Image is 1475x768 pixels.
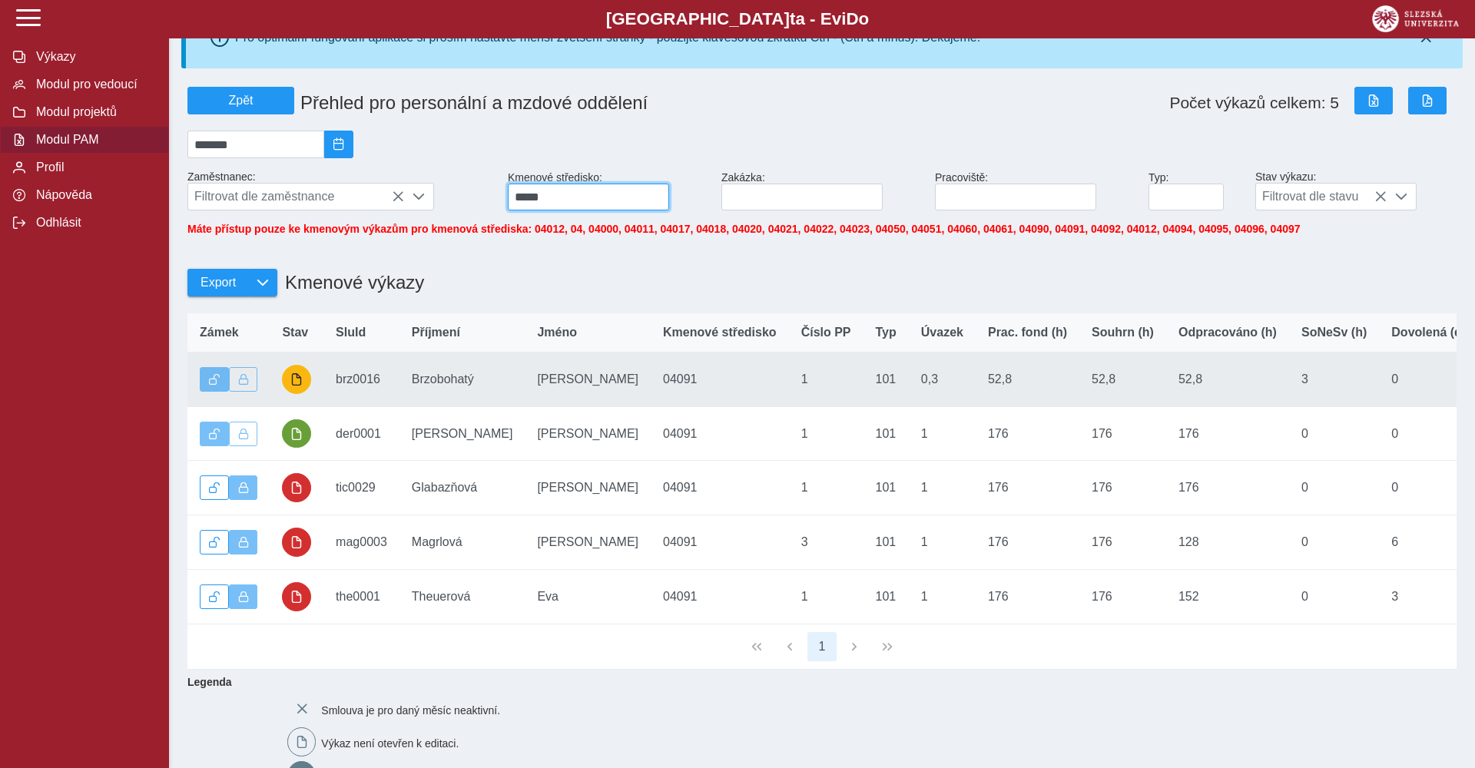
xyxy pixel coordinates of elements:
[194,94,287,108] span: Zpět
[1079,353,1166,407] td: 52,8
[31,105,156,119] span: Modul projektů
[1169,94,1339,112] span: Počet výkazů celkem: 5
[181,670,1450,694] b: Legenda
[399,406,525,461] td: [PERSON_NAME]
[859,9,870,28] span: o
[790,9,795,28] span: t
[282,473,311,502] button: uzamčeno
[1289,515,1379,570] td: 0
[1079,461,1166,515] td: 176
[399,461,525,515] td: Glabazňová
[976,515,1079,570] td: 176
[200,367,229,392] button: Výkaz je odemčen.
[187,87,294,114] button: Zpět
[921,326,963,339] span: Úvazek
[1166,569,1289,624] td: 152
[1301,326,1367,339] span: SoNeSv (h)
[909,461,976,515] td: 1
[336,326,366,339] span: SluId
[229,367,258,392] button: Uzamknout lze pouze výkaz, který je podepsán a schválen.
[31,216,156,230] span: Odhlásit
[1408,87,1447,114] button: Export do PDF
[399,353,525,407] td: Brzobohatý
[321,737,459,750] span: Výkaz není otevřen k editaci.
[525,515,651,570] td: [PERSON_NAME]
[282,365,311,394] button: probíhají úpravy
[1289,569,1379,624] td: 0
[282,419,311,449] button: podepsáno
[282,528,311,557] button: uzamčeno
[1079,515,1166,570] td: 176
[525,569,651,624] td: Eva
[846,9,858,28] span: D
[1079,569,1166,624] td: 176
[525,461,651,515] td: [PERSON_NAME]
[31,133,156,147] span: Modul PAM
[412,326,460,339] span: Příjmení
[1079,406,1166,461] td: 176
[31,50,156,64] span: Výkazy
[200,530,229,554] button: Odemknout výkaz.
[200,475,229,500] button: Odemknout výkaz.
[1249,164,1463,217] div: Stav výkazu:
[863,353,909,407] td: 101
[1354,87,1393,114] button: Export do Excelu
[651,515,789,570] td: 04091
[976,569,1079,624] td: 176
[876,326,897,339] span: Typ
[323,406,399,461] td: der0001
[863,515,909,570] td: 101
[807,632,837,661] button: 1
[1372,5,1459,32] img: logo_web_su.png
[801,326,851,339] span: Číslo PP
[863,569,909,624] td: 101
[1289,461,1379,515] td: 0
[909,353,976,407] td: 0,3
[525,353,651,407] td: [PERSON_NAME]
[324,131,353,158] button: 2025/09
[789,406,863,461] td: 1
[976,406,1079,461] td: 176
[323,353,399,407] td: brz0016
[651,406,789,461] td: 04091
[31,78,156,91] span: Modul pro vedoucí
[200,422,229,446] button: Výkaz je odemčen.
[1289,353,1379,407] td: 3
[1142,165,1249,217] div: Typ:
[181,164,502,217] div: Zaměstnanec:
[863,461,909,515] td: 101
[200,326,239,339] span: Zámek
[31,188,156,202] span: Nápověda
[988,326,1067,339] span: Prac. fond (h)
[1289,406,1379,461] td: 0
[651,569,789,624] td: 04091
[229,584,258,609] button: Výkaz uzamčen.
[651,461,789,515] td: 04091
[789,353,863,407] td: 1
[1166,461,1289,515] td: 176
[525,406,651,461] td: [PERSON_NAME]
[323,569,399,624] td: the0001
[929,165,1142,217] div: Pracoviště:
[1092,326,1154,339] span: Souhrn (h)
[537,326,577,339] span: Jméno
[187,223,1301,235] span: Máte přístup pouze ke kmenovým výkazům pro kmenová střediska: 04012, 04, 04000, 04011, 04017, 040...
[1166,515,1289,570] td: 128
[282,326,308,339] span: Stav
[201,276,236,290] span: Export
[229,422,258,446] button: Uzamknout lze pouze výkaz, který je podepsán a schválen.
[323,515,399,570] td: mag0003
[789,461,863,515] td: 1
[863,406,909,461] td: 101
[229,530,258,554] button: Výkaz uzamčen.
[1256,184,1387,210] span: Filtrovat dle stavu
[1178,326,1277,339] span: Odpracováno (h)
[651,353,789,407] td: 04091
[502,165,715,217] div: Kmenové středisko:
[294,86,935,120] h1: Přehled pro personální a mzdové oddělení
[399,515,525,570] td: Magrlová
[187,269,248,296] button: Export
[909,515,976,570] td: 1
[46,9,1429,29] b: [GEOGRAPHIC_DATA] a - Evi
[663,326,777,339] span: Kmenové středisko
